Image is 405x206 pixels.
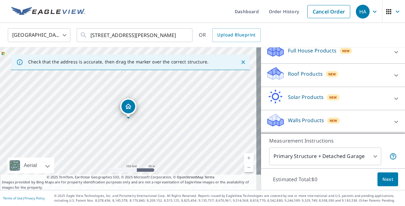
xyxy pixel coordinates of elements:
p: © 2025 Eagle View Technologies, Inc. and Pictometry International Corp. All Rights Reserved. Repo... [54,193,402,203]
span: Upload Blueprint [217,31,255,39]
a: Current Level 17, Zoom In [244,153,254,163]
div: Full House ProductsNew [266,43,400,61]
div: Dropped pin, building 1, Residential property, 181 Emans Rd Lagrangeville, NY 12540 [120,98,136,118]
p: Walls Products [288,117,324,124]
a: OpenStreetMap [177,175,203,179]
span: New [330,118,337,123]
p: Full House Products [288,47,336,54]
p: Estimated Total: $0 [268,172,322,186]
div: Roof ProductsNew [266,66,400,84]
p: Measurement Instructions [269,137,397,144]
a: Terms of Use [3,196,23,200]
button: Close [239,58,247,66]
span: Next [382,176,393,183]
a: Terms [204,175,215,179]
span: © 2025 TomTom, Earthstar Geographics SIO, © 2025 Microsoft Corporation, © [47,175,215,180]
p: Roof Products [288,70,323,78]
div: Aerial [8,158,54,173]
button: Next [377,172,398,187]
a: Privacy Policy [24,196,45,200]
div: Primary Structure + Detached Garage [269,148,381,165]
span: New [342,48,350,53]
div: Walls ProductsNew [266,113,400,131]
a: Upload Blueprint [212,28,260,42]
a: Cancel Order [307,5,350,18]
a: Current Level 17, Zoom Out [244,163,254,172]
div: HA [356,5,370,19]
span: New [329,95,337,100]
div: OR [199,28,261,42]
div: Solar ProductsNew [266,89,400,107]
div: Aerial [22,158,39,173]
p: Check that the address is accurate, then drag the marker over the correct structure. [28,59,208,65]
input: Search by address or latitude-longitude [90,26,180,44]
img: EV Logo [11,7,85,16]
p: | [3,196,45,200]
span: New [328,72,336,77]
p: Solar Products [288,93,324,101]
span: Your report will include the primary structure and a detached garage if one exists. [389,153,397,160]
div: [GEOGRAPHIC_DATA] [8,26,70,44]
